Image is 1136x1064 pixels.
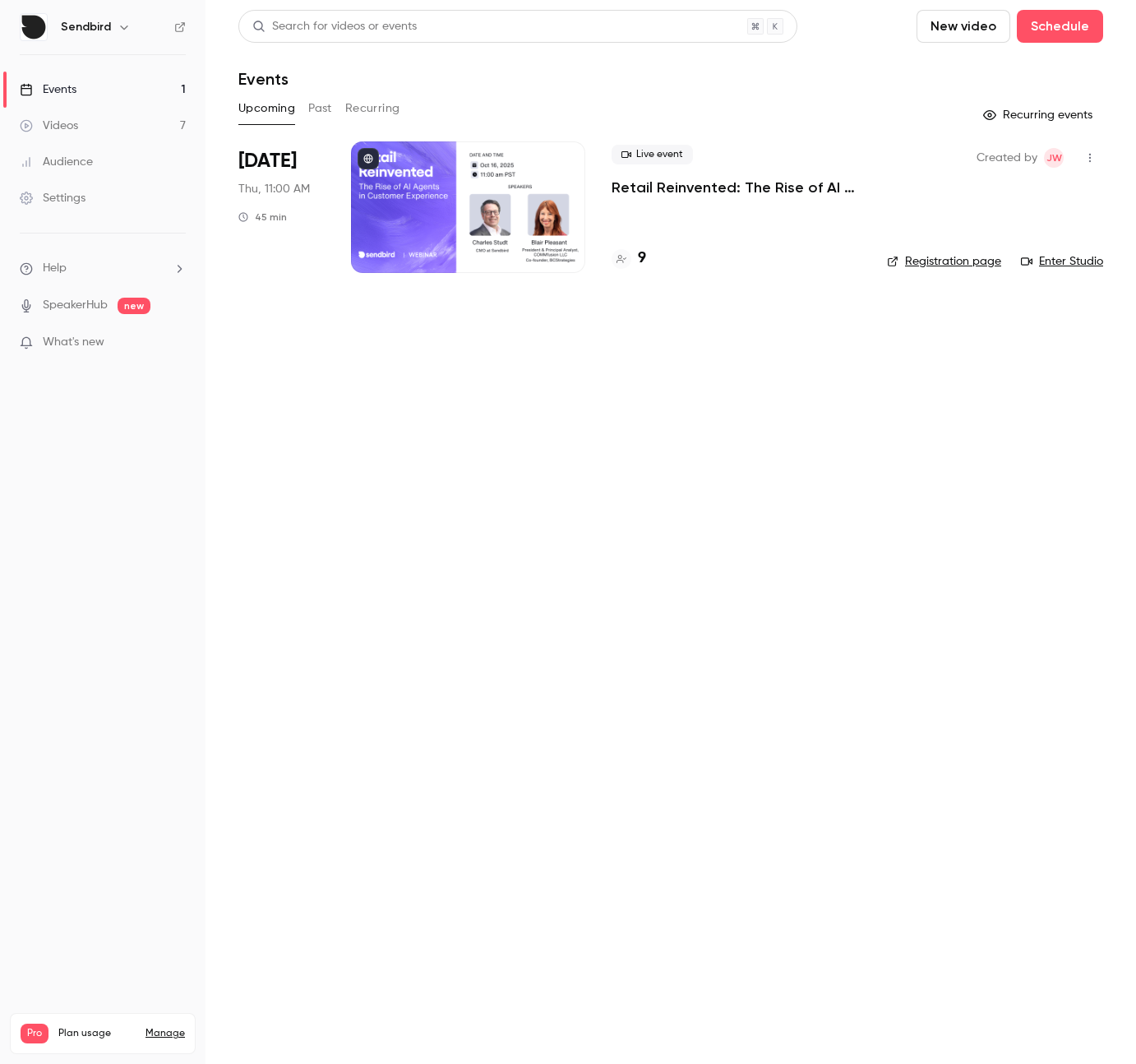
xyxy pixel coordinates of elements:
[43,297,108,314] a: SpeakerHub
[58,1027,136,1040] span: Plan usage
[345,95,400,122] button: Recurring
[43,334,104,351] span: What's new
[43,260,67,277] span: Help
[612,178,861,197] a: Retail Reinvented: The Rise of AI Agents in Customer Experience
[20,154,93,170] div: Audience
[977,148,1037,168] span: Created by
[1021,253,1103,270] a: Enter Studio
[1017,10,1103,43] button: Schedule
[145,1027,185,1040] a: Manage
[976,102,1103,128] button: Recurring events
[61,19,111,35] h6: Sendbird
[20,260,186,277] li: help-dropdown-opener
[166,335,186,350] iframe: Noticeable Trigger
[238,141,325,273] div: Oct 16 Thu, 11:00 AM (America/Los Angeles)
[612,247,646,270] a: 9
[238,69,289,89] h1: Events
[887,253,1001,270] a: Registration page
[1046,148,1062,168] span: JW
[20,81,76,98] div: Events
[238,148,297,174] span: [DATE]
[238,210,287,224] div: 45 min
[21,14,47,40] img: Sendbird
[308,95,332,122] button: Past
[238,95,295,122] button: Upcoming
[238,181,310,197] span: Thu, 11:00 AM
[20,190,85,206] div: Settings
[638,247,646,270] h4: 9
[917,10,1010,43] button: New video
[118,298,150,314] span: new
[1044,148,1064,168] span: Jackie Wang
[21,1024,48,1043] span: Pro
[20,118,78,134] div: Videos
[612,145,693,164] span: Live event
[252,18,417,35] div: Search for videos or events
